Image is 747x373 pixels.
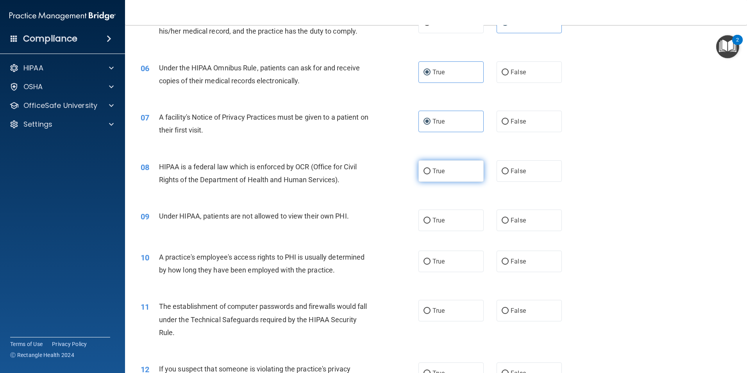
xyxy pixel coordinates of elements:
[9,8,116,24] img: PMB logo
[23,120,52,129] p: Settings
[502,169,509,174] input: False
[502,218,509,224] input: False
[511,167,526,175] span: False
[424,169,431,174] input: True
[432,118,445,125] span: True
[424,218,431,224] input: True
[502,259,509,265] input: False
[511,307,526,314] span: False
[502,308,509,314] input: False
[159,212,349,220] span: Under HIPAA, patients are not allowed to view their own PHI.
[9,120,114,129] a: Settings
[141,113,149,122] span: 07
[159,253,365,274] span: A practice's employee's access rights to PHI is usually determined by how long they have been emp...
[141,253,149,262] span: 10
[424,119,431,125] input: True
[432,68,445,76] span: True
[432,217,445,224] span: True
[141,212,149,221] span: 09
[9,101,114,110] a: OfficeSafe University
[141,302,149,312] span: 11
[159,302,367,336] span: The establishment of computer passwords and firewalls would fall under the Technical Safeguards r...
[511,217,526,224] span: False
[424,308,431,314] input: True
[159,113,368,134] span: A facility's Notice of Privacy Practices must be given to a patient on their first visit.
[511,118,526,125] span: False
[9,63,114,73] a: HIPAA
[736,40,739,50] div: 2
[23,63,43,73] p: HIPAA
[141,163,149,172] span: 08
[432,167,445,175] span: True
[502,119,509,125] input: False
[511,258,526,265] span: False
[716,35,739,58] button: Open Resource Center, 2 new notifications
[23,82,43,91] p: OSHA
[424,70,431,75] input: True
[10,351,74,359] span: Ⓒ Rectangle Health 2024
[424,259,431,265] input: True
[502,70,509,75] input: False
[52,340,87,348] a: Privacy Policy
[141,64,149,73] span: 06
[511,68,526,76] span: False
[159,163,357,184] span: HIPAA is a federal law which is enforced by OCR (Office for Civil Rights of the Department of Hea...
[432,307,445,314] span: True
[23,33,77,44] h4: Compliance
[10,340,43,348] a: Terms of Use
[23,101,97,110] p: OfficeSafe University
[159,64,360,85] span: Under the HIPAA Omnibus Rule, patients can ask for and receive copies of their medical records el...
[9,82,114,91] a: OSHA
[432,258,445,265] span: True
